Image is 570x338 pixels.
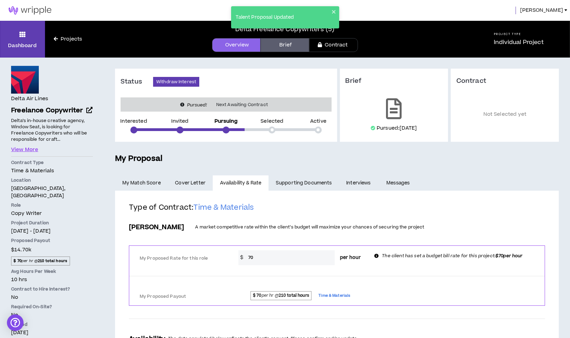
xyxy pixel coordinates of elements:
p: Avg Hours Per Week [11,268,93,275]
p: Contract to Hire Interest? [11,286,93,292]
p: [DATE] [11,329,93,336]
a: Overview [212,38,261,52]
h5: My Proposal [115,153,559,165]
button: close [332,9,336,15]
a: Contract [309,38,358,52]
p: Pursuing [214,119,238,124]
span: Copy Writer [11,210,42,217]
strong: $ 70 [14,258,21,263]
p: Dashboard [8,42,37,49]
p: Pursued: [DATE] [377,125,417,132]
span: Next Awaiting Contract [212,101,272,108]
p: Contract Type [11,159,93,166]
p: Individual Project [494,38,544,46]
p: 10 hrs [11,276,93,283]
h4: Delta Air Lines [11,95,48,103]
p: Active [310,119,326,124]
span: Freelance Copywriter [11,106,83,115]
span: per hour [340,254,361,261]
a: My Match Score [115,175,168,191]
p: Selected [261,119,283,124]
h2: Type of Contract: [129,203,545,218]
a: Freelance Copywriter [11,106,93,116]
a: Brief [261,38,309,52]
strong: 210 total hours [38,258,67,263]
p: Project Duration [11,220,93,226]
label: My Proposed Rate for this role [140,252,223,265]
h3: Contract [456,77,553,85]
div: Talent Proposal Updated [234,12,332,23]
a: Availability & Rate [213,175,269,191]
span: $14.70k [11,245,31,254]
button: View More [11,146,38,154]
b: $70 per hour [496,253,523,259]
h3: Brief [345,77,442,85]
p: Proposed Payout [11,237,93,244]
p: Posted [11,321,93,328]
a: Interviews [339,175,379,191]
p: Delta’s in-house creative agency, Window Seat, is looking for Freelance Copywriters who will be r... [11,117,93,143]
p: Required On-Site? [11,304,93,310]
a: Supporting Documents [269,175,339,191]
span: $ [238,250,245,265]
p: Interested [120,119,147,124]
p: [DATE] - [DATE] [11,227,93,235]
strong: 210 total hours [279,293,309,298]
strong: $ 70 [253,293,262,298]
p: Not Selected yet [456,96,553,133]
p: Time & Materials [11,167,93,174]
div: Open Intercom Messenger [7,314,24,331]
span: Time & Materials [318,292,350,300]
span: Time & Materials [193,202,254,213]
p: Role [11,202,93,208]
h3: Status [121,78,153,86]
label: My Proposed Payout [140,291,223,303]
h3: [PERSON_NAME] [129,223,184,232]
h5: Project Type [494,32,544,36]
p: [GEOGRAPHIC_DATA], [GEOGRAPHIC_DATA] [11,185,93,199]
span: Cover Letter [175,179,205,187]
span: [PERSON_NAME] [520,7,563,14]
span: per hr @ [251,291,312,300]
p: Location [11,177,93,183]
p: A market competitive rate within the client’s budget will maximize your chances of securing the p... [195,224,424,231]
p: No [11,311,93,319]
a: Projects [45,35,91,43]
p: No [11,294,93,301]
p: The client has set a budget bill rate for this project: [382,253,523,259]
button: Withdraw Interest [153,77,199,87]
p: Invited [171,119,189,124]
i: Pursued! [187,102,207,108]
a: Messages [379,175,419,191]
span: per hr @ [11,257,70,266]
